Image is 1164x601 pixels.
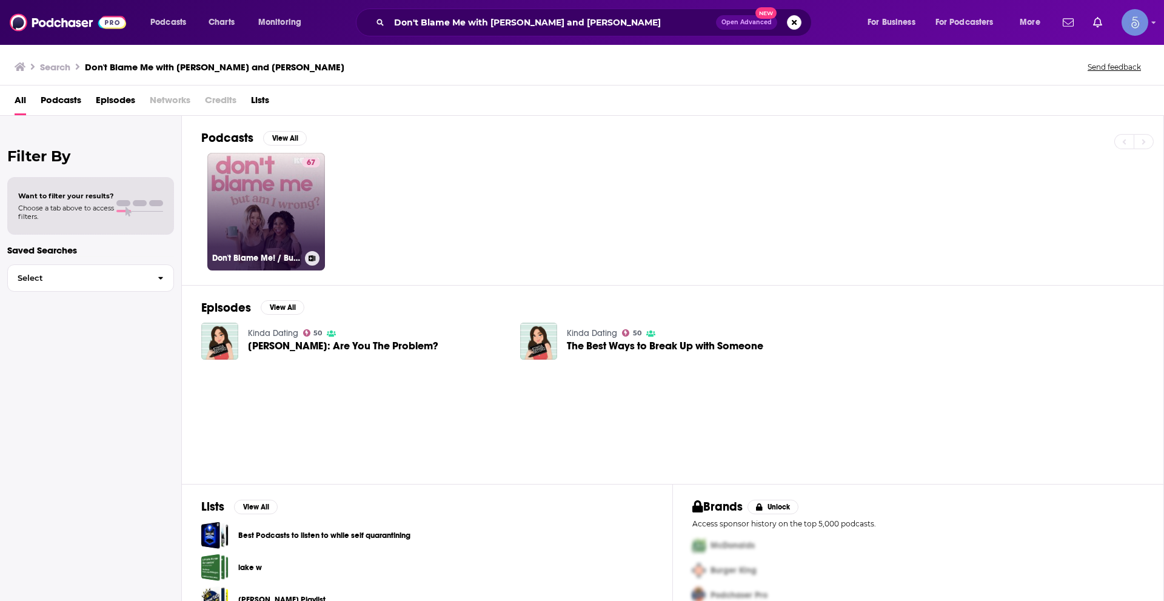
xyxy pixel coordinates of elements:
a: Best Podcasts to listen to while self quarantining [201,522,229,549]
span: New [755,7,777,19]
button: Open AdvancedNew [716,15,777,30]
span: Want to filter your results? [18,192,114,200]
span: 50 [633,331,641,336]
span: Choose a tab above to access filters. [18,204,114,221]
span: Charts [209,14,235,31]
span: Burger King [711,565,757,576]
span: Monitoring [258,14,301,31]
span: Logged in as Spiral5-G1 [1122,9,1148,36]
span: Podcasts [150,14,186,31]
a: Show notifications dropdown [1058,12,1079,33]
a: Meghan Rienks: Are You The Problem? [248,341,438,351]
img: Second Pro Logo [687,558,711,583]
img: User Profile [1122,9,1148,36]
a: Episodes [96,90,135,115]
a: Best Podcasts to listen to while self quarantining [238,529,410,542]
h3: Don't Blame Me! / But Am I Wrong? [212,253,300,263]
button: Select [7,264,174,292]
input: Search podcasts, credits, & more... [389,13,716,32]
button: open menu [1011,13,1055,32]
button: Send feedback [1084,62,1145,72]
a: 50 [622,329,641,337]
p: Access sponsor history on the top 5,000 podcasts. [692,519,1144,528]
a: PodcastsView All [201,130,307,146]
a: lake w [201,554,229,581]
span: Credits [205,90,236,115]
span: Select [8,274,148,282]
a: Lists [251,90,269,115]
a: All [15,90,26,115]
a: Kinda Dating [248,328,298,338]
a: 67Don't Blame Me! / But Am I Wrong? [207,153,325,270]
h2: Brands [692,499,743,514]
button: View All [234,500,278,514]
img: Podchaser - Follow, Share and Rate Podcasts [10,11,126,34]
span: More [1020,14,1040,31]
button: Unlock [748,500,799,514]
button: open menu [859,13,931,32]
a: Kinda Dating [567,328,617,338]
a: The Best Ways to Break Up with Someone [567,341,763,351]
span: Podchaser Pro [711,590,768,600]
h2: Episodes [201,300,251,315]
h2: Filter By [7,147,174,165]
h3: Search [40,61,70,73]
button: open menu [250,13,317,32]
img: The Best Ways to Break Up with Someone [520,323,557,360]
span: For Podcasters [935,14,994,31]
a: Podcasts [41,90,81,115]
span: Open Advanced [721,19,772,25]
a: 67 [302,158,320,167]
a: EpisodesView All [201,300,304,315]
a: 50 [303,329,323,337]
span: 50 [313,331,322,336]
img: Meghan Rienks: Are You The Problem? [201,323,238,360]
span: McDonalds [711,540,755,551]
span: Networks [150,90,190,115]
a: Show notifications dropdown [1088,12,1107,33]
span: For Business [868,14,915,31]
button: View All [263,131,307,146]
button: open menu [928,13,1011,32]
button: View All [261,300,304,315]
button: open menu [142,13,202,32]
a: ListsView All [201,499,278,514]
a: Charts [201,13,242,32]
div: Search podcasts, credits, & more... [367,8,823,36]
h3: Don't Blame Me with [PERSON_NAME] and [PERSON_NAME] [85,61,344,73]
p: Saved Searches [7,244,174,256]
img: First Pro Logo [687,533,711,558]
span: [PERSON_NAME]: Are You The Problem? [248,341,438,351]
h2: Lists [201,499,224,514]
h2: Podcasts [201,130,253,146]
span: 67 [307,157,315,169]
a: lake w [238,561,262,574]
button: Show profile menu [1122,9,1148,36]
